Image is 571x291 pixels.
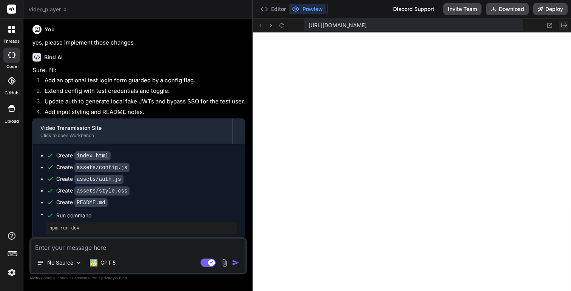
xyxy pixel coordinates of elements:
button: Editor [258,4,289,14]
label: GitHub [5,90,19,96]
div: Discord Support [389,3,439,15]
li: Add an optional test login form guarded by a config flag. [39,76,245,87]
li: Extend config with test credentials and toggle. [39,87,245,97]
iframe: Preview [253,32,571,291]
span: privacy [101,276,115,280]
p: No Source [47,259,73,266]
div: Click to open Workbench [40,132,225,139]
code: assets/auth.js [74,175,123,184]
div: Create [56,175,123,183]
code: README.md [74,198,108,207]
div: Create [56,187,130,195]
code: assets/style.css [74,186,130,196]
li: Update auth to generate local fake JWTs and bypass SSO for the test user. [39,97,245,108]
h6: You [45,26,55,33]
img: Pick Models [76,260,82,266]
pre: npm run dev [49,225,234,231]
button: Deploy [533,3,568,15]
li: Add input styling and README notes. [39,108,245,119]
button: Download [486,3,529,15]
div: Create [56,152,111,160]
p: yes, please implement those changes [32,38,245,47]
label: threads [3,38,20,45]
p: Sure. I'll: [32,66,245,75]
code: assets/config.js [74,163,130,172]
div: Create [56,199,108,206]
img: attachment [220,259,229,267]
button: Video Transmission SiteClick to open Workbench [33,119,232,144]
span: [URL][DOMAIN_NAME] [309,22,367,29]
code: index.html [74,151,111,160]
div: Create [56,163,130,171]
h6: Bind AI [44,54,63,61]
p: GPT 5 [100,259,116,266]
label: Upload [5,118,19,125]
label: code [6,63,17,70]
img: icon [232,259,239,266]
span: video_player [29,6,68,13]
div: Video Transmission Site [40,124,225,132]
img: GPT 5 [90,259,97,266]
button: Invite Team [443,3,481,15]
button: Preview [289,4,326,14]
p: Always double-check its answers. Your in Bind [29,274,247,282]
img: settings [5,266,18,279]
span: Run command [56,212,237,219]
